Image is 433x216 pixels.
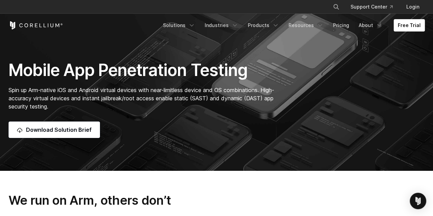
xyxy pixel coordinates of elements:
a: Free Trial [394,19,425,31]
button: Search [330,1,342,13]
span: Spin up Arm-native iOS and Android virtual devices with near-limitless device and OS combinations... [9,87,274,110]
div: Navigation Menu [324,1,425,13]
a: About [355,19,387,31]
a: Resources [284,19,328,31]
a: Industries [201,19,242,31]
h1: Mobile App Penetration Testing [9,60,281,80]
a: Solutions [159,19,199,31]
a: Support Center [345,1,398,13]
div: Navigation Menu [159,19,425,31]
a: Login [401,1,425,13]
a: Products [244,19,283,31]
a: Pricing [329,19,353,31]
div: Open Intercom Messenger [410,193,426,209]
h3: We run on Arm, others don’t [9,193,425,208]
span: Download Solution Brief [26,126,92,134]
a: Corellium Home [9,21,63,29]
a: Download Solution Brief [9,122,100,138]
